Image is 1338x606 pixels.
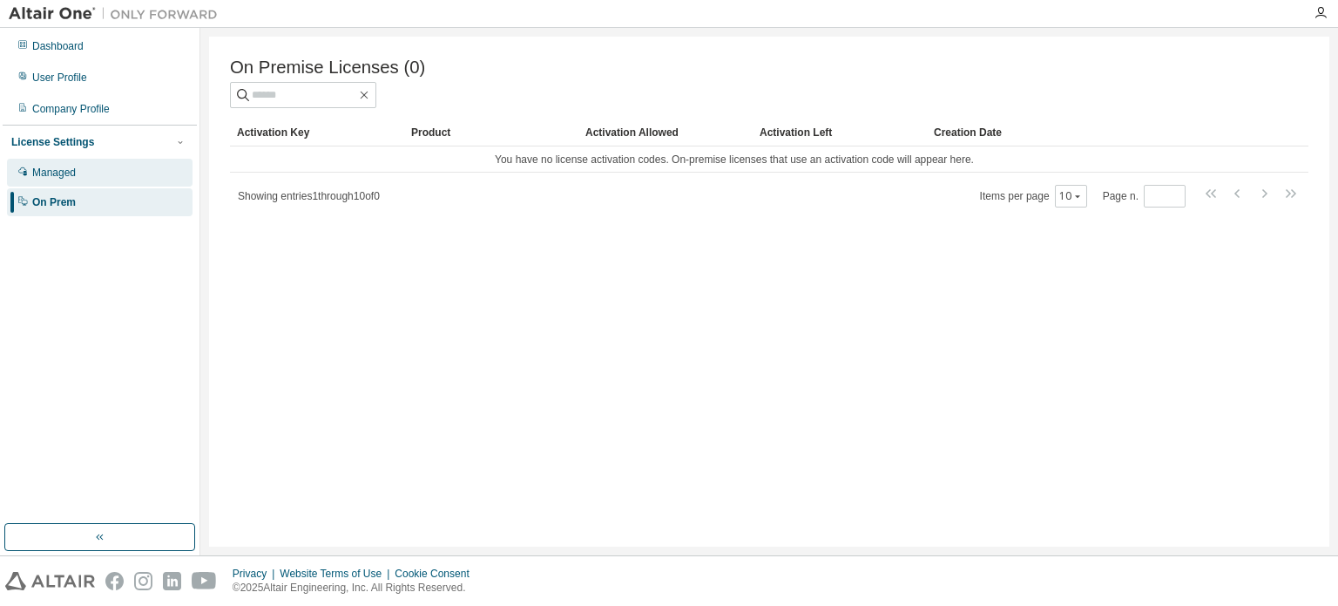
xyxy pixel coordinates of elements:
p: © 2025 Altair Engineering, Inc. All Rights Reserved. [233,581,480,596]
div: Activation Key [237,119,397,146]
span: Showing entries 1 through 10 of 0 [238,190,380,202]
div: Cookie Consent [395,567,479,581]
div: User Profile [32,71,87,85]
span: Items per page [980,185,1087,208]
div: Website Terms of Use [280,567,395,581]
button: 10 [1059,189,1083,203]
img: linkedin.svg [163,572,181,590]
img: facebook.svg [105,572,124,590]
div: Product [411,119,571,146]
div: Company Profile [32,102,110,116]
div: Privacy [233,567,280,581]
div: Creation Date [934,119,1232,146]
div: Dashboard [32,39,84,53]
div: Activation Allowed [585,119,746,146]
div: License Settings [11,135,94,149]
div: On Prem [32,195,76,209]
span: Page n. [1103,185,1186,208]
td: You have no license activation codes. On-premise licenses that use an activation code will appear... [230,146,1239,173]
img: instagram.svg [134,572,152,590]
img: altair_logo.svg [5,572,95,590]
img: Altair One [9,5,226,23]
span: On Premise Licenses (0) [230,58,425,78]
div: Activation Left [760,119,920,146]
div: Managed [32,166,76,180]
img: youtube.svg [192,572,217,590]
